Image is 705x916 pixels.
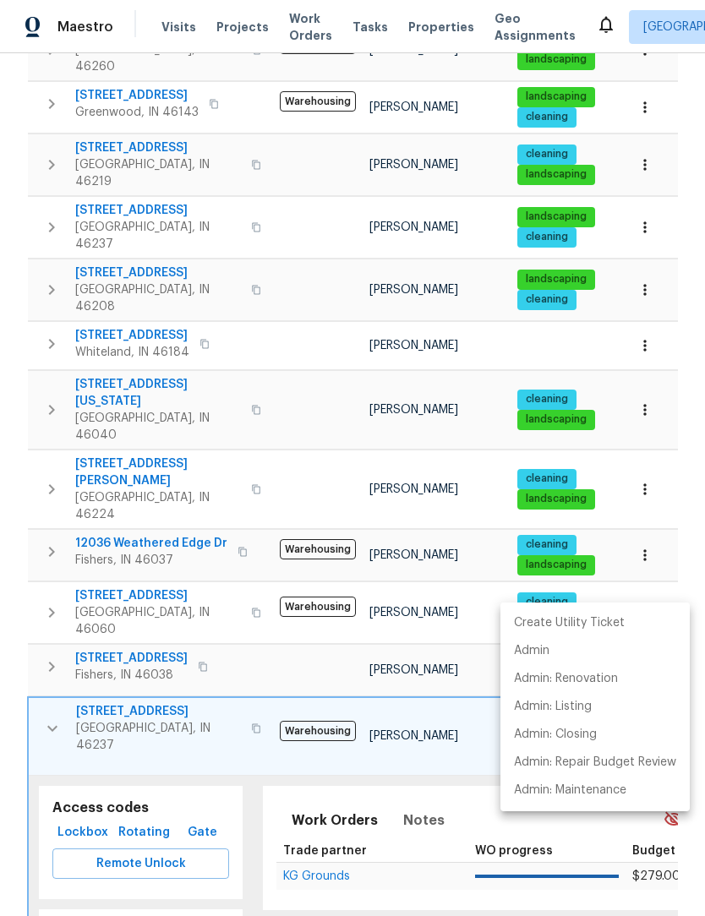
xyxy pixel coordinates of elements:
p: Admin: Renovation [514,670,618,688]
p: Admin: Listing [514,698,592,716]
p: Admin [514,642,549,660]
p: Admin: Maintenance [514,782,626,799]
p: Admin: Closing [514,726,597,744]
p: Admin: Repair Budget Review [514,754,676,772]
p: Create Utility Ticket [514,614,625,632]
